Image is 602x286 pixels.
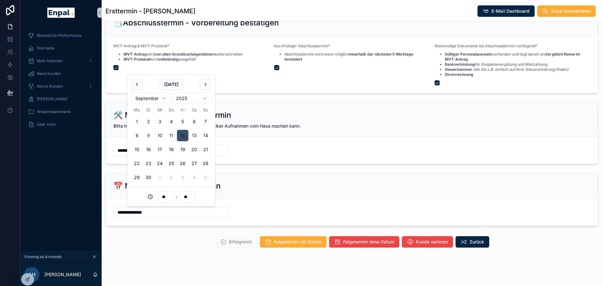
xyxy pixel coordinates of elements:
[200,116,211,127] button: Sonntag, 7. September 2025
[284,52,413,62] strong: innerhalb der nächsten 5 Werktage terminiert
[37,122,56,127] span: Über mich
[445,62,590,67] li: für Einspeisevergütung und Mietzahlung
[37,71,61,76] span: Neue Kunden
[37,46,54,51] span: Startseite
[131,130,143,141] button: Montag, 8. September 2025
[166,130,177,141] button: Donnerstag, 11. September 2025
[131,144,143,155] button: Montag, 15. September 2025
[473,67,568,72] em: (die Sie z.B. einfach auf Ihrer Steuererklärung finden)
[200,144,211,155] button: Sonntag, 21. September 2025
[177,144,188,155] button: Freitag, 19. September 2025
[188,107,200,113] th: Samstag
[154,107,166,113] th: Mittwoch
[435,43,537,48] span: Notwendige Dokumente bis Abschlusstermin vorliegend*
[131,191,211,203] div: :
[177,116,188,127] button: Freitag, 5. September 2025
[37,84,63,89] span: Aktive Kunden
[113,181,220,191] h2: 📅 Nächster Abschlusstermin
[177,172,188,183] button: Freitag, 3. Oktober 2025
[143,130,154,141] button: Today, Dienstag, 9. September 2025
[44,271,81,278] p: [PERSON_NAME]
[477,5,535,17] button: E-Mail Dashboard
[113,18,279,28] h2: 📑Abschlusstermin - Vorbereitung bestätigen
[24,55,98,67] a: Mein Kalender
[124,52,147,57] strong: MVT-Antrag
[177,158,188,169] button: Freitag, 26. September 2025
[491,8,530,14] span: E-Mail Dashboard
[200,130,211,141] button: Sonntag, 14. September 2025
[124,57,150,62] strong: MVT-Protokoll
[37,33,82,38] span: Monatliche Performance
[113,43,169,48] span: MVT-Antrag & MVT-Protokoll*
[445,67,472,72] strong: Steuernummer
[445,62,475,67] strong: Bankverbindung
[166,158,177,169] button: Donnerstag, 25. September 2025
[47,8,74,18] img: App logo
[470,239,484,245] span: Zurück
[143,107,154,113] th: Dienstag
[166,172,177,183] button: Donnerstag, 2. Oktober 2025
[166,116,177,127] button: Donnerstag, 4. September 2025
[456,236,489,248] button: Zurück
[154,172,166,183] button: Mittwoch, 1. Oktober 2025
[155,52,216,57] strong: von allen Grundbucheigentümern
[154,130,166,141] button: Mittwoch, 10. September 2025
[445,52,492,57] strong: Gültiger Personalausweis
[20,25,102,138] div: scrollable content
[124,52,243,57] li: wird unterschrieben
[131,172,143,183] button: Montag, 29. September 2025
[200,158,211,169] button: Sonntag, 28. September 2025
[445,52,590,62] li: vorhanden und liegt bereit und
[445,52,580,62] strong: ist gleich Name im MVT-Antrag
[24,254,62,259] span: Viewing as Armando
[177,130,188,141] button: Freitag, 12. September 2025, selected
[131,107,143,113] th: Montag
[200,107,211,113] th: Sonntag
[274,43,330,48] span: Kurzfristiger Abschlusstermin*
[24,119,98,130] a: Über mich
[131,116,143,127] button: Montag, 1. September 2025
[105,7,195,16] h1: Ersttermin - [PERSON_NAME]
[188,130,200,141] button: Samstag, 13. September 2025
[284,52,430,62] li: Abschlusstermin wird wenn möglich
[402,236,453,248] button: Kunde verloren
[24,81,98,92] a: Aktive Kunden
[124,57,243,62] li: wird ausgefüllt
[158,57,179,62] strong: vollständig
[154,116,166,127] button: Mittwoch, 3. September 2025
[551,8,591,14] span: Enpal kontaktieren
[177,107,188,113] th: Freitag
[143,158,154,169] button: Dienstag, 23. September 2025
[416,239,448,245] span: Kunde verloren
[188,158,200,169] button: Samstag, 27. September 2025
[37,109,71,114] span: Wissensdatenbank
[143,116,154,127] button: Dienstag, 2. September 2025
[537,5,596,17] button: Enpal kontaktieren
[260,236,327,248] button: Folgetermin mit Datum
[24,93,98,105] a: [PERSON_NAME]
[159,79,184,90] button: [DATE]
[131,158,143,169] button: Montag, 22. September 2025
[113,123,301,129] span: Bitte trage hier das Datum ein, an dem der Techniker Aufnahmen vom Haus machen kann.
[131,107,211,183] table: September 2025
[24,30,98,41] a: Monatliche Performance
[24,106,98,117] a: Wissensdatenbank
[329,236,399,248] button: Folgetermin ohne Datum
[143,172,154,183] button: Dienstag, 30. September 2025
[188,116,200,127] button: Samstag, 6. September 2025
[113,110,231,120] h2: 🛠️ Montagevorbereitungstermin
[274,239,321,245] span: Folgetermin mit Datum
[28,271,36,278] span: AH
[343,239,394,245] span: Folgetermin ohne Datum
[37,58,63,63] span: Mein Kalender
[24,68,98,79] a: Neue Kunden
[188,172,200,183] button: Samstag, 4. Oktober 2025
[154,158,166,169] button: Mittwoch, 24. September 2025
[37,96,68,102] span: [PERSON_NAME]
[154,144,166,155] button: Mittwoch, 17. September 2025
[166,107,177,113] th: Donnerstag
[166,144,177,155] button: Donnerstag, 18. September 2025
[200,172,211,183] button: Sonntag, 5. Oktober 2025
[24,43,98,54] a: Startseite
[143,144,154,155] button: Dienstag, 16. September 2025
